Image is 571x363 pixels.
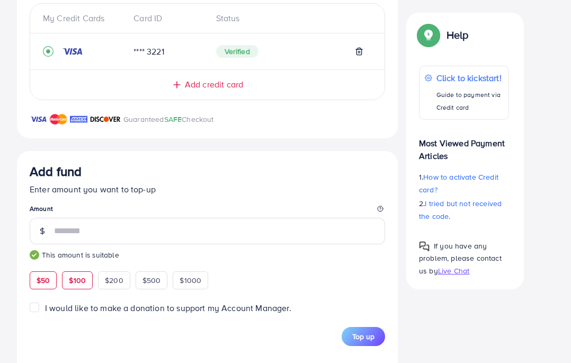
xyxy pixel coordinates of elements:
[419,197,509,223] p: 2.
[142,275,161,286] span: $500
[180,275,201,286] span: $1000
[419,128,509,162] p: Most Viewed Payment Articles
[419,241,502,276] span: If you have any problem, please contact us by
[69,275,86,286] span: $100
[43,46,53,57] svg: record circle
[30,164,82,179] h3: Add fund
[123,113,214,126] p: Guaranteed Checkout
[436,88,503,114] p: Guide to payment via Credit card
[419,25,438,45] img: Popup guide
[447,29,469,41] p: Help
[70,113,87,126] img: brand
[164,114,182,125] span: SAFE
[90,113,121,126] img: brand
[105,275,123,286] span: $200
[419,172,498,195] span: How to activate Credit card?
[30,183,385,196] p: Enter amount you want to top-up
[185,78,243,91] span: Add credit card
[419,198,502,222] span: I tried but not received the code.
[45,302,291,314] span: I would like to make a donation to support my Account Manager.
[436,72,503,84] p: Click to kickstart!
[62,47,83,56] img: credit
[30,113,47,126] img: brand
[352,331,374,342] span: Top up
[419,241,430,252] img: Popup guide
[30,250,39,260] img: guide
[526,315,563,355] iframe: Chat
[43,12,125,24] div: My Credit Cards
[50,113,67,126] img: brand
[438,265,469,276] span: Live Chat
[216,45,258,58] span: Verified
[342,327,385,346] button: Top up
[125,12,207,24] div: Card ID
[419,171,509,196] p: 1.
[30,204,385,217] legend: Amount
[208,12,372,24] div: Status
[30,250,385,260] small: This amount is suitable
[37,275,50,286] span: $50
